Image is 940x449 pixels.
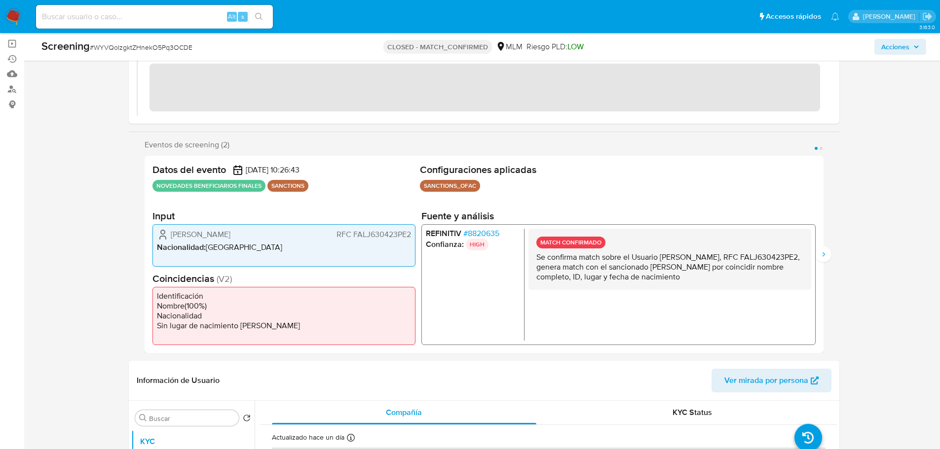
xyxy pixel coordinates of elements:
span: Alt [228,12,236,21]
span: KYC Status [673,407,712,418]
p: CLOSED - MATCH_CONFIRMED [383,40,492,54]
h1: Información de Usuario [137,376,220,385]
div: MLM [496,41,523,52]
button: Ver mirada por persona [712,369,831,392]
span: 3.163.0 [919,23,935,31]
p: nicolas.tyrkiel@mercadolibre.com [863,12,919,21]
span: LOW [567,41,584,52]
span: # WYVQoIzgktZHnekO5Pq3OCDE [90,42,192,52]
span: s [241,12,244,21]
button: Volver al orden por defecto [243,414,251,425]
button: search-icon [249,10,269,24]
a: Salir [922,11,933,22]
span: Ver mirada por persona [724,369,808,392]
input: Buscar [149,414,235,423]
a: Notificaciones [831,12,839,21]
b: Screening [41,38,90,54]
span: Compañía [386,407,422,418]
button: Acciones [874,39,926,55]
button: Buscar [139,414,147,422]
p: Actualizado hace un día [272,433,344,442]
span: Accesos rápidos [766,11,821,22]
span: Riesgo PLD: [526,41,584,52]
input: Buscar usuario o caso... [36,10,273,23]
span: Acciones [881,39,909,55]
